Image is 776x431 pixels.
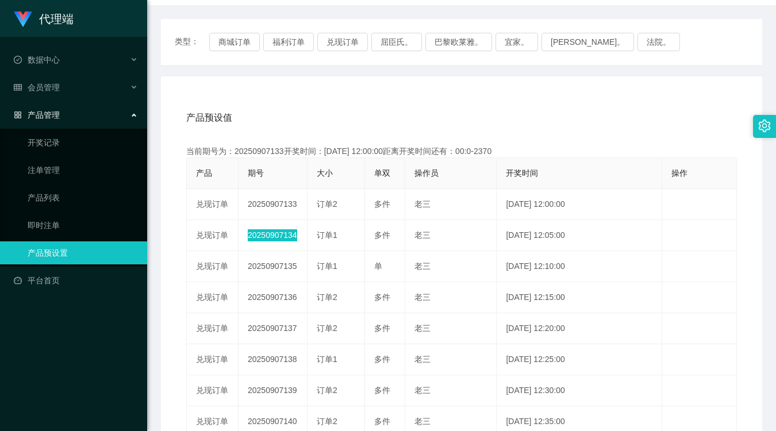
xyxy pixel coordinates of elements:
[495,33,538,51] button: 宜家。
[497,189,662,220] td: [DATE] 12:00:00
[374,324,390,333] span: 多件
[186,111,232,125] span: 产品预设值
[317,230,337,240] span: 订单1
[239,220,308,251] td: 20250907134
[317,199,337,209] span: 订单2
[28,214,138,237] a: 即时注单
[317,33,368,51] button: 兑现订单
[239,251,308,282] td: 20250907135
[637,33,680,51] button: 法院。
[374,417,390,426] span: 多件
[239,282,308,313] td: 20250907136
[187,313,239,344] td: 兑现订单
[28,110,60,120] font: 产品管理
[374,355,390,364] span: 多件
[317,261,337,271] span: 订单1
[14,56,22,64] i: 图标： check-circle-o
[187,344,239,375] td: 兑现订单
[374,386,390,395] span: 多件
[187,251,239,282] td: 兑现订单
[506,168,538,178] span: 开奖时间
[405,251,497,282] td: 老三
[175,33,209,51] span: 类型：
[414,168,439,178] span: 操作员
[14,83,22,91] i: 图标： table
[405,313,497,344] td: 老三
[28,159,138,182] a: 注单管理
[239,375,308,406] td: 20250907139
[186,145,737,157] div: 当前期号为：20250907133开奖时间：[DATE] 12:00:00距离开奖时间还有：00:0-2370
[758,120,771,132] i: 图标： 设置
[405,344,497,375] td: 老三
[187,189,239,220] td: 兑现订单
[14,111,22,119] i: 图标： AppStore-O
[187,282,239,313] td: 兑现订单
[497,251,662,282] td: [DATE] 12:10:00
[239,189,308,220] td: 20250907133
[14,11,32,28] img: logo.9652507e.png
[497,375,662,406] td: [DATE] 12:30:00
[497,282,662,313] td: [DATE] 12:15:00
[541,33,634,51] button: [PERSON_NAME]。
[405,375,497,406] td: 老三
[196,168,212,178] span: 产品
[317,355,337,364] span: 订单1
[28,83,60,92] font: 会员管理
[239,344,308,375] td: 20250907138
[374,261,382,271] span: 单
[187,375,239,406] td: 兑现订单
[14,269,138,292] a: 图标： 仪表板平台首页
[371,33,422,51] button: 屈臣氏。
[317,293,337,302] span: 订单2
[28,55,60,64] font: 数据中心
[317,417,337,426] span: 订单2
[39,1,74,37] h1: 代理端
[374,168,390,178] span: 单双
[671,168,687,178] span: 操作
[497,344,662,375] td: [DATE] 12:25:00
[374,230,390,240] span: 多件
[497,313,662,344] td: [DATE] 12:20:00
[28,241,138,264] a: 产品预设置
[425,33,492,51] button: 巴黎欧莱雅。
[28,186,138,209] a: 产品列表
[374,199,390,209] span: 多件
[374,293,390,302] span: 多件
[497,220,662,251] td: [DATE] 12:05:00
[263,33,314,51] button: 福利订单
[209,33,260,51] button: 商城订单
[405,189,497,220] td: 老三
[317,168,333,178] span: 大小
[317,324,337,333] span: 订单2
[28,131,138,154] a: 开奖记录
[405,282,497,313] td: 老三
[187,220,239,251] td: 兑现订单
[248,168,264,178] span: 期号
[317,386,337,395] span: 订单2
[14,14,74,23] a: 代理端
[405,220,497,251] td: 老三
[239,313,308,344] td: 20250907137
